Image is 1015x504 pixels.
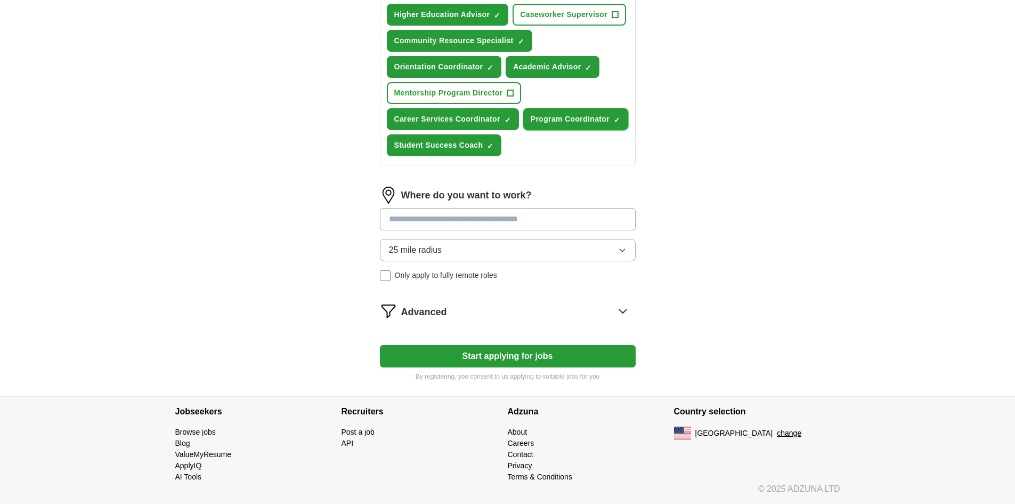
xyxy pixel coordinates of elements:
button: Student Success Coach✓ [387,134,502,156]
span: Student Success Coach [394,140,483,151]
label: Where do you want to work? [401,188,532,203]
button: Higher Education Advisor✓ [387,4,509,26]
button: Orientation Coordinator✓ [387,56,502,78]
span: Higher Education Advisor [394,9,490,20]
a: Terms & Conditions [508,473,572,481]
span: [GEOGRAPHIC_DATA] [695,428,773,439]
span: Caseworker Supervisor [520,9,607,20]
h4: Country selection [674,397,840,427]
span: Academic Advisor [513,61,581,73]
span: Mentorship Program Director [394,87,503,99]
a: ApplyIQ [175,461,202,470]
span: 25 mile radius [389,244,442,257]
button: Career Services Coordinator✓ [387,108,519,130]
img: location.png [380,187,397,204]
button: Community Resource Specialist✓ [387,30,532,52]
span: ✓ [487,142,493,150]
span: Community Resource Specialist [394,35,514,46]
a: ValueMyResume [175,450,232,459]
a: Privacy [508,461,532,470]
button: Start applying for jobs [380,345,636,367]
button: Program Coordinator✓ [523,108,628,130]
input: Only apply to fully remote roles [380,270,391,281]
span: Advanced [401,305,447,319]
p: By registering, you consent to us applying to suitable jobs for you [380,372,636,381]
img: filter [380,302,397,319]
button: change [777,428,801,439]
a: API [342,439,354,447]
span: Orientation Coordinator [394,61,483,73]
span: ✓ [505,116,511,124]
a: About [508,428,527,436]
span: ✓ [585,63,591,72]
span: ✓ [494,11,500,20]
a: Post a job [342,428,375,436]
div: © 2025 ADZUNA LTD [167,483,849,504]
img: US flag [674,427,691,439]
a: Careers [508,439,534,447]
button: Academic Advisor✓ [506,56,599,78]
button: Mentorship Program Director [387,82,522,104]
span: ✓ [614,116,620,124]
a: Browse jobs [175,428,216,436]
span: Career Services Coordinator [394,114,500,125]
button: 25 mile radius [380,239,636,261]
span: ✓ [487,63,493,72]
span: Program Coordinator [531,114,610,125]
span: ✓ [518,37,524,46]
span: Only apply to fully remote roles [395,270,497,281]
a: Contact [508,450,533,459]
button: Caseworker Supervisor [513,4,626,26]
a: Blog [175,439,190,447]
a: AI Tools [175,473,202,481]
